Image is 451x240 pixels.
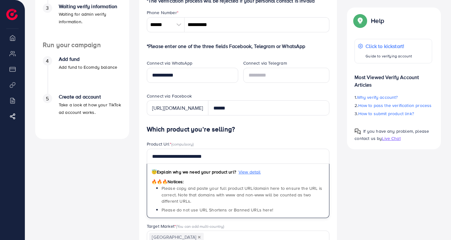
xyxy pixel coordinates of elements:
p: *Please enter one of the three fields Facebook, Telegram or WhatsApp [147,42,330,50]
h4: Which product you’re selling? [147,125,330,133]
label: Connect via WhatsApp [147,60,192,66]
span: 🔥🔥🔥 [151,179,168,185]
li: Create ad account [35,94,129,131]
span: Why verify account? [357,94,398,100]
label: Connect via Facebook [147,93,192,99]
span: If you have any problem, please contact us by [355,128,429,141]
img: Popup guide [355,15,366,26]
span: 5 [46,95,49,102]
label: Product Url [147,141,194,147]
span: Please copy and paste your full product URL/domain here to ensure the URL is correct. Note that d... [162,185,322,204]
p: Add fund to Ecomdy balance [59,63,117,71]
p: Take a look at how your TikTok ad account works. [59,101,122,116]
h4: Create ad account [59,94,122,100]
span: How to pass the verification process [358,102,432,109]
span: Notices: [151,179,184,185]
span: 4 [46,57,49,65]
li: Waiting verify information [35,3,129,41]
div: [URL][DOMAIN_NAME] [147,100,208,115]
p: Help [371,17,384,24]
span: Live Chat [382,135,400,141]
li: Add fund [35,56,129,94]
span: Please do not use URL Shortens or Banned URLs here! [162,207,273,213]
span: 😇 [151,169,157,175]
p: Waiting for admin verify information. [59,10,122,25]
img: logo [6,9,18,20]
p: Most Viewed Verify Account Articles [355,68,432,88]
label: Phone Number [147,9,179,16]
span: How to submit product link? [358,110,414,117]
h4: Waiting verify information [59,3,122,9]
img: Popup guide [355,128,361,135]
p: 3. [355,110,432,117]
label: Target Market [147,223,224,229]
span: Explain why we need your product url? [151,169,236,175]
p: Guide to verifying account [366,52,412,60]
span: (You can add multi-country) [176,223,224,229]
button: Deselect Pakistan [198,236,201,239]
p: 2. [355,102,432,109]
p: 1. [355,93,432,101]
h4: Run your campaign [35,41,129,49]
span: View detail [239,169,261,175]
span: (compulsory) [171,141,194,147]
h4: Add fund [59,56,117,62]
label: Connect via Telegram [243,60,287,66]
iframe: Chat [424,212,446,235]
span: 3 [46,4,49,12]
p: Click to kickstart! [366,42,412,50]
